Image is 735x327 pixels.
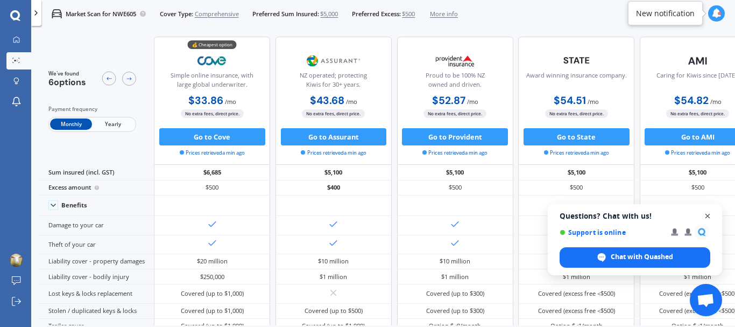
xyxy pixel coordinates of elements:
[195,10,239,18] span: Comprehensive
[538,289,615,298] div: Covered (excess free <$500)
[302,109,365,117] span: No extra fees, direct price.
[402,128,508,145] button: Go to Provident
[197,257,228,266] div: $20 million
[441,273,469,281] div: $1 million
[346,98,357,106] span: / mo
[180,149,245,157] span: Prices retrieved a min ago
[563,273,590,281] div: $1 million
[281,128,387,145] button: Go to Assurant
[301,149,366,157] span: Prices retrieved a min ago
[305,50,362,72] img: Assurant.png
[402,10,415,18] span: $500
[161,71,263,93] div: Simple online insurance, with large global underwriter.
[422,149,487,157] span: Prices retrieved a min ago
[690,284,722,316] a: Open chat
[160,10,193,18] span: Cover Type:
[526,71,627,93] div: Award winning insurance company.
[544,149,609,157] span: Prices retrieved a min ago
[560,212,710,220] span: Questions? Chat with us!
[38,254,154,269] div: Liability cover - property damages
[440,257,470,266] div: $10 million
[66,10,136,18] p: Market Scan for NWE605
[430,10,458,18] span: More info
[225,98,236,106] span: / mo
[38,180,154,196] div: Excess amount
[674,94,709,107] b: $54.82
[181,307,244,315] div: Covered (up to $1,000)
[252,10,319,18] span: Preferred Sum Insured:
[710,98,722,106] span: / mo
[397,165,513,180] div: $5,100
[38,235,154,254] div: Theft of your car
[432,94,465,107] b: $52.87
[318,257,349,266] div: $10 million
[154,180,270,196] div: $500
[518,180,634,196] div: $500
[52,9,62,19] img: car.f15378c7a67c060ca3f3.svg
[426,289,484,298] div: Covered (up to $300)
[38,304,154,319] div: Stolen / duplicated keys & locks
[426,307,484,315] div: Covered (up to $300)
[560,247,710,268] span: Chat with Quashed
[200,273,224,281] div: $250,000
[611,252,673,262] span: Chat with Quashed
[38,216,154,235] div: Damage to your car
[92,119,134,130] span: Yearly
[48,76,86,88] span: 6 options
[61,201,87,209] div: Benefits
[588,98,599,106] span: / mo
[154,165,270,180] div: $6,685
[467,98,478,106] span: / mo
[427,50,484,72] img: Provident.png
[320,10,338,18] span: $5,000
[548,50,605,71] img: State-text-1.webp
[320,273,347,281] div: $1 million
[397,180,513,196] div: $500
[666,109,729,117] span: No extra fees, direct price.
[524,128,630,145] button: Go to State
[518,165,634,180] div: $5,100
[10,254,23,267] img: af2e00f25ab013ada69d53bde2697918
[538,307,615,315] div: Covered (excess free <$500)
[48,105,136,114] div: Payment frequency
[48,70,86,78] span: We've found
[423,109,486,117] span: No extra fees, direct price.
[560,228,663,236] span: Support is online
[554,94,586,107] b: $54.51
[684,273,711,281] div: $1 million
[310,94,344,107] b: $43.68
[159,128,265,145] button: Go to Cove
[636,8,695,19] div: New notification
[184,50,241,72] img: Cove.webp
[283,71,384,93] div: NZ operated; protecting Kiwis for 30+ years.
[275,180,392,196] div: $400
[188,94,223,107] b: $33.86
[305,307,363,315] div: Covered (up to $500)
[38,269,154,284] div: Liability cover - bodily injury
[38,284,154,303] div: Lost keys & locks replacement
[404,71,505,93] div: Proud to be 100% NZ owned and driven.
[38,165,154,180] div: Sum insured (incl. GST)
[181,289,244,298] div: Covered (up to $1,000)
[181,109,244,117] span: No extra fees, direct price.
[275,165,392,180] div: $5,100
[665,149,730,157] span: Prices retrieved a min ago
[50,119,92,130] span: Monthly
[545,109,608,117] span: No extra fees, direct price.
[669,50,726,72] img: AMI-text-1.webp
[352,10,401,18] span: Preferred Excess:
[188,40,237,49] div: 💰 Cheapest option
